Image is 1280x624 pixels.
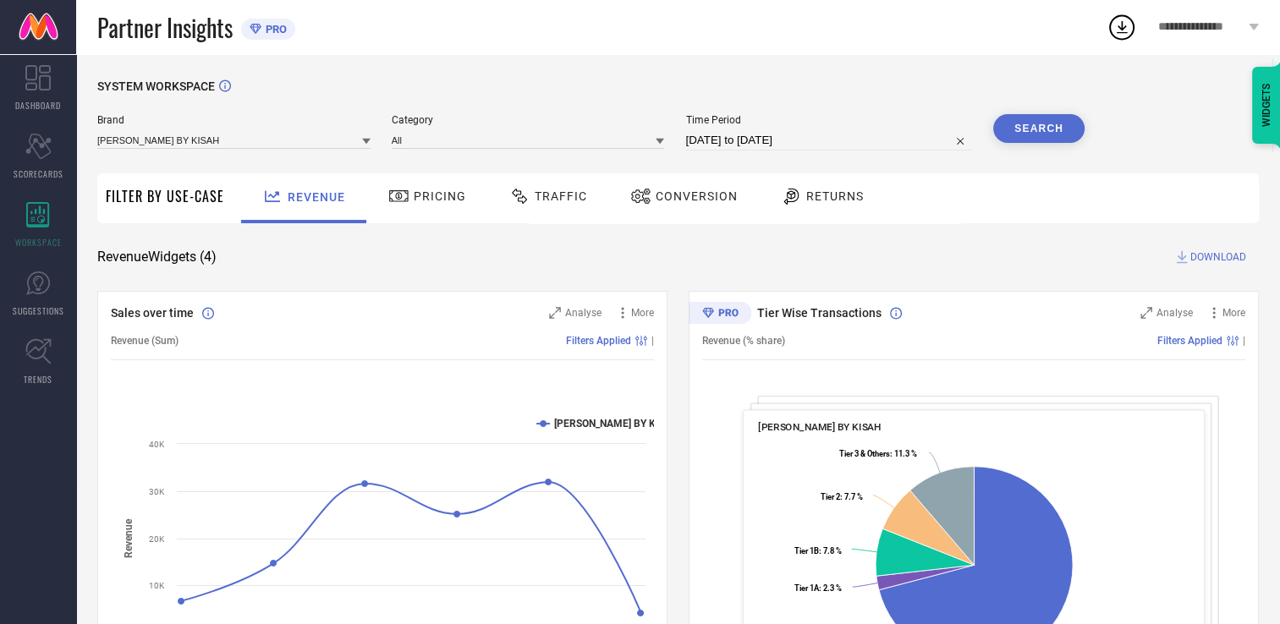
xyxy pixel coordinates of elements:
span: Filter By Use-Case [106,186,224,206]
text: : 2.3 % [794,583,842,593]
div: Open download list [1107,12,1137,42]
span: Revenue [288,190,345,204]
span: DASHBOARD [15,99,61,112]
span: Pricing [414,189,466,203]
span: More [631,307,654,319]
text: 40K [149,440,165,449]
span: | [651,335,654,347]
span: Returns [806,189,864,203]
span: More [1222,307,1245,319]
span: Revenue (Sum) [111,335,179,347]
text: 10K [149,581,165,590]
span: Brand [97,114,371,126]
svg: Zoom [549,307,561,319]
span: SYSTEM WORKSPACE [97,79,215,93]
span: Time Period [685,114,972,126]
span: Analyse [1156,307,1193,319]
span: SUGGESTIONS [13,304,64,317]
span: Filters Applied [1157,335,1222,347]
span: Traffic [535,189,587,203]
span: Analyse [565,307,602,319]
span: SCORECARDS [14,167,63,180]
text: : 7.8 % [794,546,842,556]
span: Partner Insights [97,10,233,45]
span: Conversion [656,189,738,203]
span: Filters Applied [566,335,631,347]
text: : 7.7 % [821,492,863,501]
tspan: Tier 3 & Others [839,449,890,458]
span: | [1243,335,1245,347]
span: Tier Wise Transactions [757,306,882,320]
tspan: Tier 2 [821,492,840,501]
tspan: Revenue [123,517,135,557]
span: TRENDS [24,373,52,386]
button: Search [993,114,1085,143]
span: Category [392,114,665,126]
span: Revenue Widgets ( 4 ) [97,249,217,265]
span: [PERSON_NAME] BY KISAH [758,421,881,433]
text: : 11.3 % [839,449,917,458]
span: Revenue (% share) [702,335,785,347]
text: [PERSON_NAME] BY KISAH [554,418,678,430]
input: Select time period [685,130,972,151]
span: WORKSPACE [15,236,62,249]
text: 20K [149,534,165,544]
text: 30K [149,487,165,496]
tspan: Tier 1B [794,546,819,556]
div: Premium [689,302,751,327]
span: DOWNLOAD [1190,249,1246,265]
span: PRO [261,23,287,36]
svg: Zoom [1140,307,1152,319]
tspan: Tier 1A [794,583,820,593]
span: Sales over time [111,306,194,320]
